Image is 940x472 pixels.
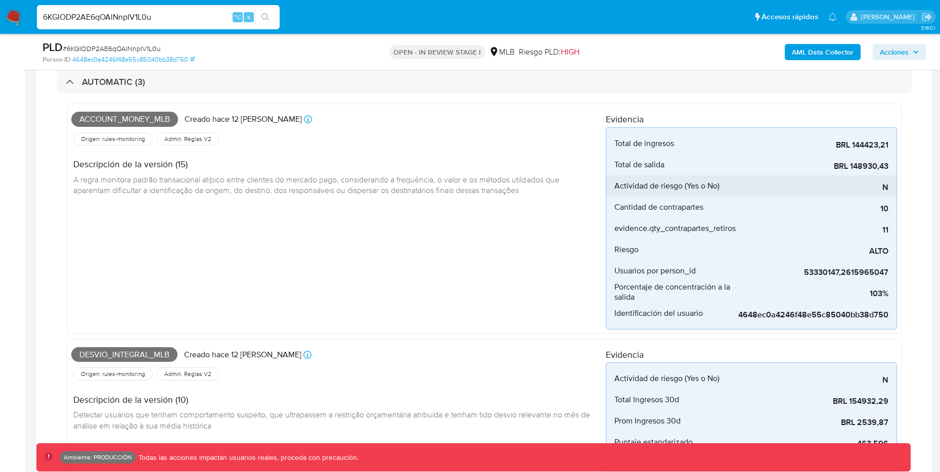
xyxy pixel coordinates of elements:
p: OPEN - IN REVIEW STAGE I [389,45,485,59]
span: 3.160.1 [921,24,935,32]
span: Account_money_mlb [71,112,178,127]
h4: Descripción de la versión (15) [73,159,598,170]
span: Origen: rules-monitoring [80,135,146,143]
b: PLD [42,39,63,55]
button: search-icon [255,10,276,24]
span: A regra monitora padrão transacional atípico entre clientes do mercado pago, considerando a frequ... [73,174,561,196]
span: Acciones [880,44,909,60]
div: MLB [489,46,515,58]
input: Buscar usuario o caso... [37,11,280,24]
span: Desvio_integral_mlb [71,347,177,362]
span: Riesgo PLD: [519,46,579,58]
p: Creado hace 12 [PERSON_NAME] [184,349,301,360]
span: Admin. Reglas V2 [163,370,212,378]
h3: AUTOMATIC (3) [82,76,145,87]
span: s [247,12,250,22]
p: Todas las acciones impactan usuarios reales, proceda con precaución. [136,453,359,462]
span: Accesos rápidos [762,12,818,22]
button: AML Data Collector [785,44,861,60]
p: Ambiente: PRODUCCIÓN [64,455,132,459]
div: AUTOMATIC (3) [57,70,912,93]
b: AML Data Collector [792,44,854,60]
a: Notificaciones [828,13,837,21]
b: Person ID [42,55,70,64]
span: Admin. Reglas V2 [163,135,212,143]
span: Detectar usuários que tenham comportamento suspeito, que ultrapassem a restrição orçamentária atr... [73,409,592,431]
span: Origen: rules-monitoring [80,370,146,378]
a: 4648ec0a4246f48e55c85040bb38d750 [72,55,195,64]
button: Acciones [873,44,926,60]
p: Creado hace 12 [PERSON_NAME] [185,114,302,125]
span: HIGH [561,46,579,58]
span: ⌥ [234,12,241,22]
a: Salir [922,12,932,22]
h4: Descripción de la versión (10) [73,394,598,405]
span: # 6KGIODP2AE6qOAlNnpIV1L0u [63,43,161,54]
p: luis.birchenz@mercadolibre.com [861,12,918,22]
